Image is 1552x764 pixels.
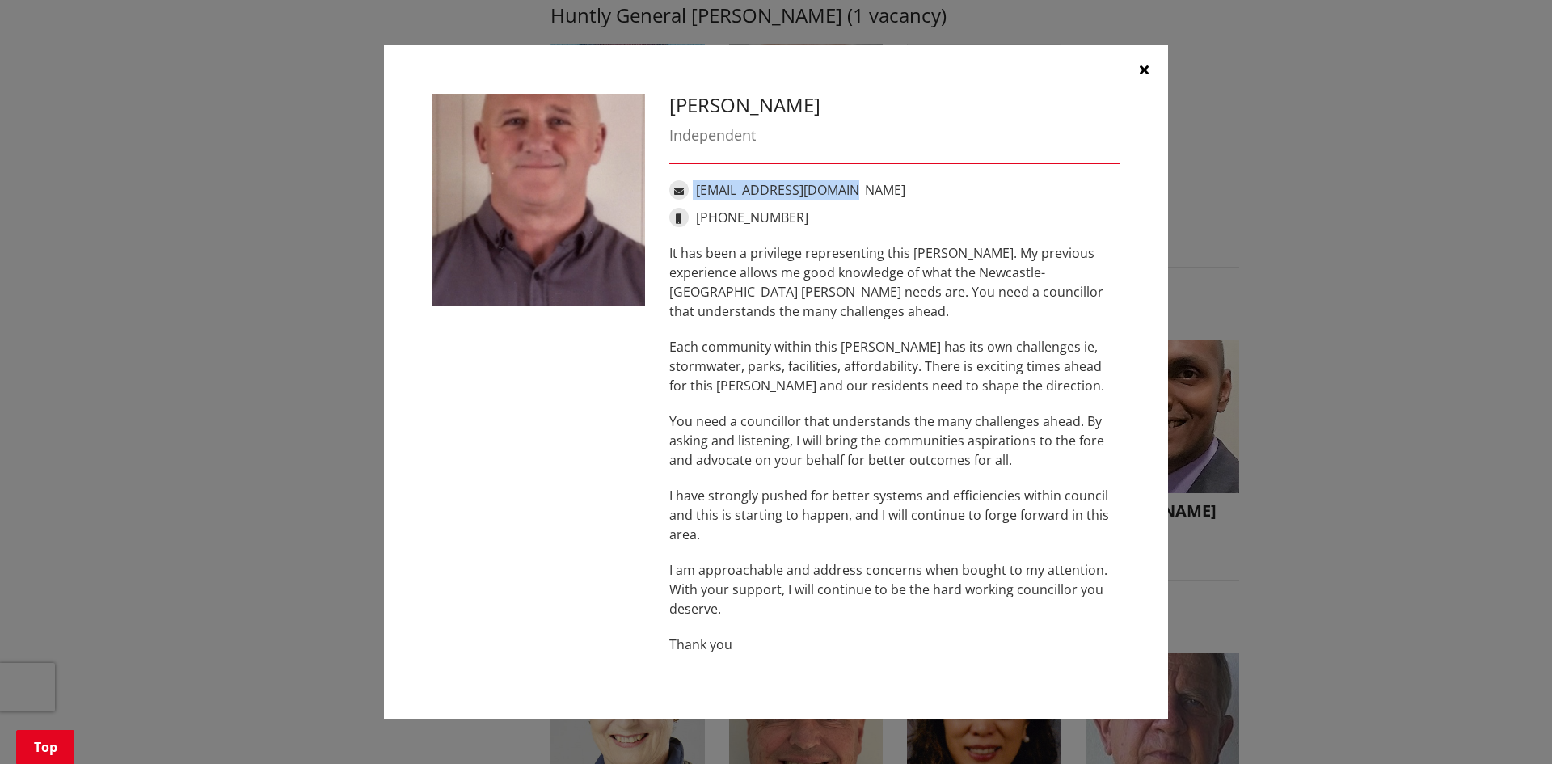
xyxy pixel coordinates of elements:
img: WO-W-NN__PATTERSON_E__ERz4j [432,94,645,306]
iframe: Messenger Launcher [1478,696,1536,754]
p: I have strongly pushed for better systems and efficiencies within council and this is starting to... [669,486,1120,544]
a: Top [16,730,74,764]
p: You need a councillor that understands the many challenges ahead. By asking and listening, I will... [669,412,1120,470]
p: I am approachable and address concerns when bought to my attention. With your support, I will con... [669,560,1120,618]
h3: [PERSON_NAME] [669,94,1120,117]
div: Independent [669,125,1120,146]
p: It has been a privilege representing this [PERSON_NAME]. My previous experience allows me good kn... [669,243,1120,321]
p: Each community within this [PERSON_NAME] has its own challenges ie, stormwater, parks, facilities... [669,337,1120,395]
a: [EMAIL_ADDRESS][DOMAIN_NAME] [696,181,905,199]
p: Thank you [669,635,1120,654]
a: [PHONE_NUMBER] [696,209,808,226]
